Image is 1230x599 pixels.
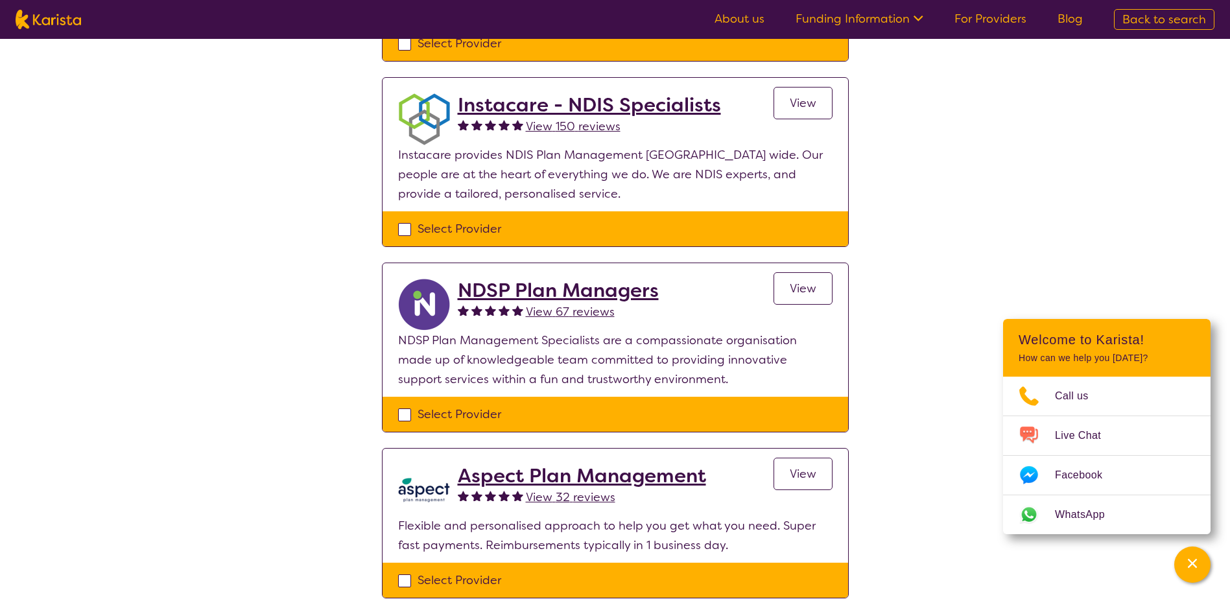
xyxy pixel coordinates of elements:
span: View [790,281,816,296]
a: View 32 reviews [526,487,615,507]
img: fullstar [499,490,510,501]
span: WhatsApp [1055,505,1120,524]
img: fullstar [458,305,469,316]
a: For Providers [954,11,1026,27]
a: View [774,272,833,305]
a: View [774,458,833,490]
img: fullstar [485,490,496,501]
img: fullstar [485,119,496,130]
span: Back to search [1122,12,1206,27]
img: fullstar [471,490,482,501]
span: Call us [1055,386,1104,406]
span: View [790,95,816,111]
p: Instacare provides NDIS Plan Management [GEOGRAPHIC_DATA] wide. Our people are at the heart of ev... [398,145,833,204]
img: fullstar [512,119,523,130]
img: Karista logo [16,10,81,29]
img: fullstar [485,305,496,316]
a: Aspect Plan Management [458,464,706,487]
span: View 67 reviews [526,304,615,320]
img: fullstar [471,119,482,130]
a: Web link opens in a new tab. [1003,495,1211,534]
p: Flexible and personalised approach to help you get what you need. Super fast payments. Reimbursem... [398,516,833,555]
p: NDSP Plan Management Specialists are a compassionate organisation made up of knowledgeable team c... [398,331,833,389]
img: fullstar [471,305,482,316]
p: How can we help you [DATE]? [1019,353,1195,364]
span: Facebook [1055,465,1118,485]
img: fullstar [458,490,469,501]
div: Channel Menu [1003,319,1211,534]
img: obkhna0zu27zdd4ubuus.png [398,93,450,145]
img: fullstar [499,305,510,316]
span: View [790,466,816,482]
span: View 32 reviews [526,489,615,505]
a: View 67 reviews [526,302,615,322]
button: Channel Menu [1174,546,1211,583]
h2: Welcome to Karista! [1019,332,1195,347]
img: lkb8hqptqmnl8bp1urdw.png [398,464,450,516]
img: fullstar [458,119,469,130]
span: Live Chat [1055,426,1117,445]
a: Back to search [1114,9,1214,30]
a: Instacare - NDIS Specialists [458,93,721,117]
img: ryxpuxvt8mh1enfatjpo.png [398,279,450,331]
img: fullstar [512,490,523,501]
a: Blog [1058,11,1083,27]
ul: Choose channel [1003,377,1211,534]
a: View [774,87,833,119]
a: About us [715,11,764,27]
a: NDSP Plan Managers [458,279,659,302]
a: View 150 reviews [526,117,621,136]
img: fullstar [499,119,510,130]
a: Funding Information [796,11,923,27]
img: fullstar [512,305,523,316]
span: View 150 reviews [526,119,621,134]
